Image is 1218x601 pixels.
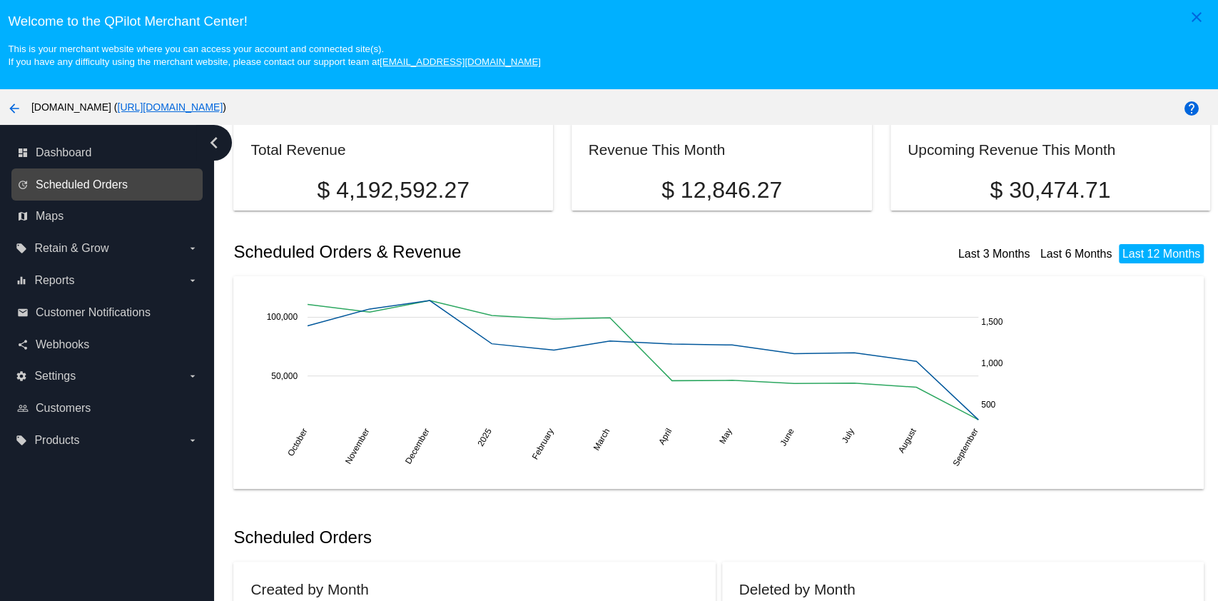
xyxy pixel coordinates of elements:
[36,402,91,415] span: Customers
[286,427,310,458] text: October
[17,397,198,420] a: people_outline Customers
[8,14,1209,29] h3: Welcome to the QPilot Merchant Center!
[250,141,345,158] h2: Total Revenue
[34,434,79,447] span: Products
[981,358,1003,368] text: 1,000
[17,179,29,191] i: update
[717,427,734,446] text: May
[981,400,995,410] text: 500
[896,426,918,455] text: August
[16,243,27,254] i: local_offer
[233,527,721,547] h2: Scheduled Orders
[187,243,198,254] i: arrow_drop_down
[592,427,612,453] text: March
[1188,9,1205,26] mat-icon: close
[589,141,726,158] h2: Revenue This Month
[17,141,198,164] a: dashboard Dashboard
[6,100,23,117] mat-icon: arrow_back
[589,177,856,203] p: $ 12,846.27
[476,426,494,448] text: 2025
[187,275,198,286] i: arrow_drop_down
[17,301,198,324] a: email Customer Notifications
[36,178,128,191] span: Scheduled Orders
[778,426,796,448] text: June
[1183,100,1200,117] mat-icon: help
[958,248,1030,260] a: Last 3 Months
[34,370,76,383] span: Settings
[16,370,27,382] i: settings
[17,339,29,350] i: share
[908,177,1192,203] p: $ 30,474.71
[17,403,29,414] i: people_outline
[17,173,198,196] a: update Scheduled Orders
[187,370,198,382] i: arrow_drop_down
[272,371,298,381] text: 50,000
[403,427,432,466] text: December
[16,275,27,286] i: equalizer
[17,211,29,222] i: map
[187,435,198,446] i: arrow_drop_down
[17,147,29,158] i: dashboard
[31,101,226,113] span: [DOMAIN_NAME] ( )
[530,427,556,462] text: February
[250,177,535,203] p: $ 4,192,592.27
[981,317,1003,327] text: 1,500
[36,146,91,159] span: Dashboard
[36,306,151,319] span: Customer Notifications
[739,581,856,597] h2: Deleted by Month
[250,581,368,597] h2: Created by Month
[117,101,223,113] a: [URL][DOMAIN_NAME]
[34,274,74,287] span: Reports
[267,312,298,322] text: 100,000
[657,427,674,447] text: April
[840,427,856,445] text: July
[1040,248,1112,260] a: Last 6 Months
[17,307,29,318] i: email
[36,338,89,351] span: Webhooks
[1122,248,1200,260] a: Last 12 Months
[16,435,27,446] i: local_offer
[8,44,540,67] small: This is your merchant website where you can access your account and connected site(s). If you hav...
[380,56,541,67] a: [EMAIL_ADDRESS][DOMAIN_NAME]
[17,205,198,228] a: map Maps
[233,242,721,262] h2: Scheduled Orders & Revenue
[343,427,372,466] text: November
[36,210,64,223] span: Maps
[17,333,198,356] a: share Webhooks
[34,242,108,255] span: Retain & Grow
[203,131,225,154] i: chevron_left
[951,427,980,468] text: September
[908,141,1115,158] h2: Upcoming Revenue This Month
